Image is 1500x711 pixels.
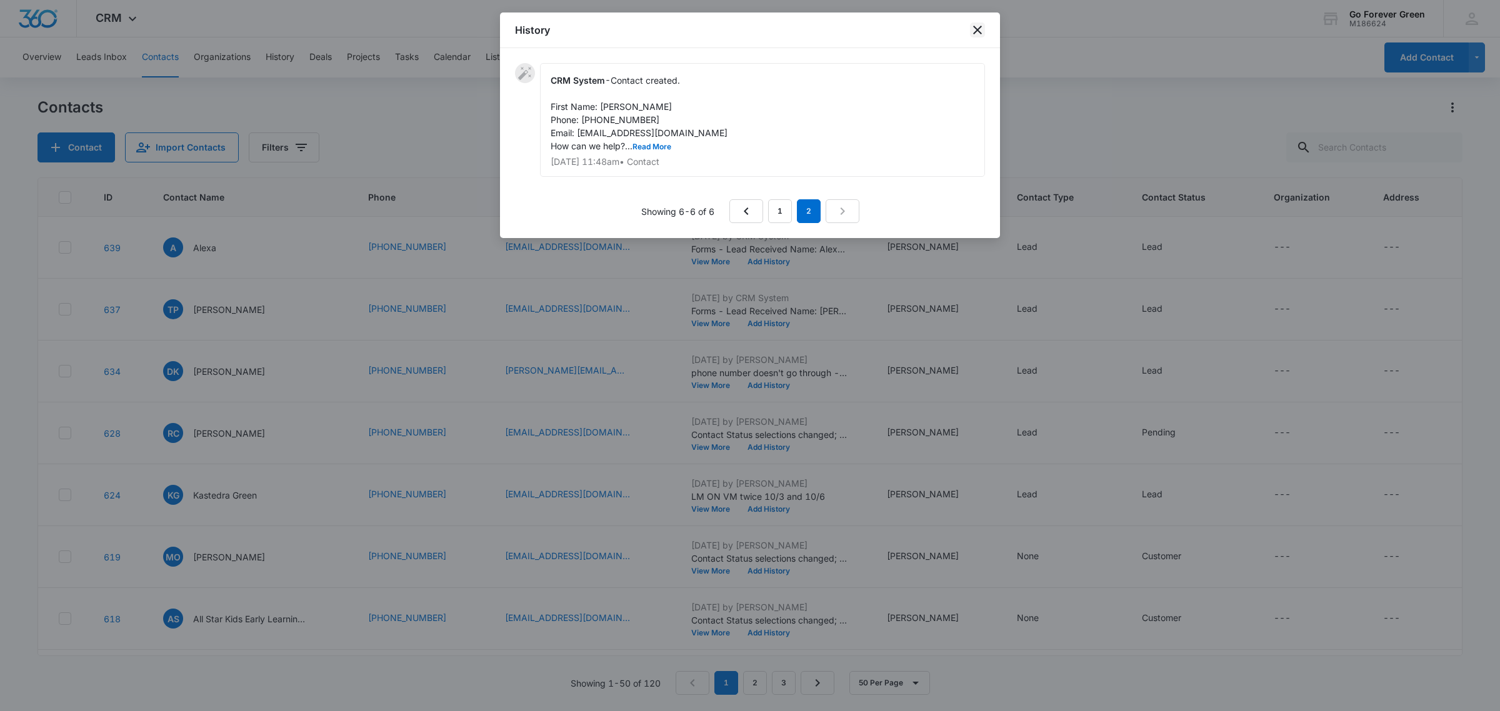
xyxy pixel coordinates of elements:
[551,75,727,151] span: Contact created. First Name: [PERSON_NAME] Phone: [PHONE_NUMBER] Email: [EMAIL_ADDRESS][DOMAIN_NA...
[515,22,550,37] h1: History
[551,157,974,166] p: [DATE] 11:48am • Contact
[551,75,605,86] span: CRM System
[729,199,859,223] nav: Pagination
[797,199,821,223] em: 2
[540,63,985,177] div: -
[632,143,671,151] button: Read More
[729,199,763,223] a: Previous Page
[768,199,792,223] a: Page 1
[970,22,985,37] button: close
[641,205,714,218] p: Showing 6-6 of 6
